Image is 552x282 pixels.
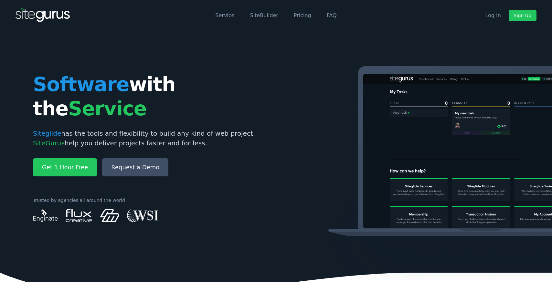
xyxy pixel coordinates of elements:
[327,12,337,18] a: FAQ
[102,158,168,176] a: Request a Demo
[68,97,146,120] span: Service
[16,8,70,23] img: SiteGurus Logo
[33,129,271,148] p: has the tools and flexibility to build any kind of web project. help you deliver projects faster ...
[33,139,65,147] span: SiteGurus
[250,12,278,18] a: SiteBuilder
[33,73,129,96] span: Software
[33,72,271,121] h1: with the
[215,12,234,18] a: Service
[33,130,61,137] span: Siteglide
[33,197,271,204] p: Trusted by agencies all around the world
[294,12,311,18] a: Pricing
[480,10,506,21] a: Log In
[33,158,97,176] a: Get 1 Hour Free
[509,10,536,21] a: Sign Up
